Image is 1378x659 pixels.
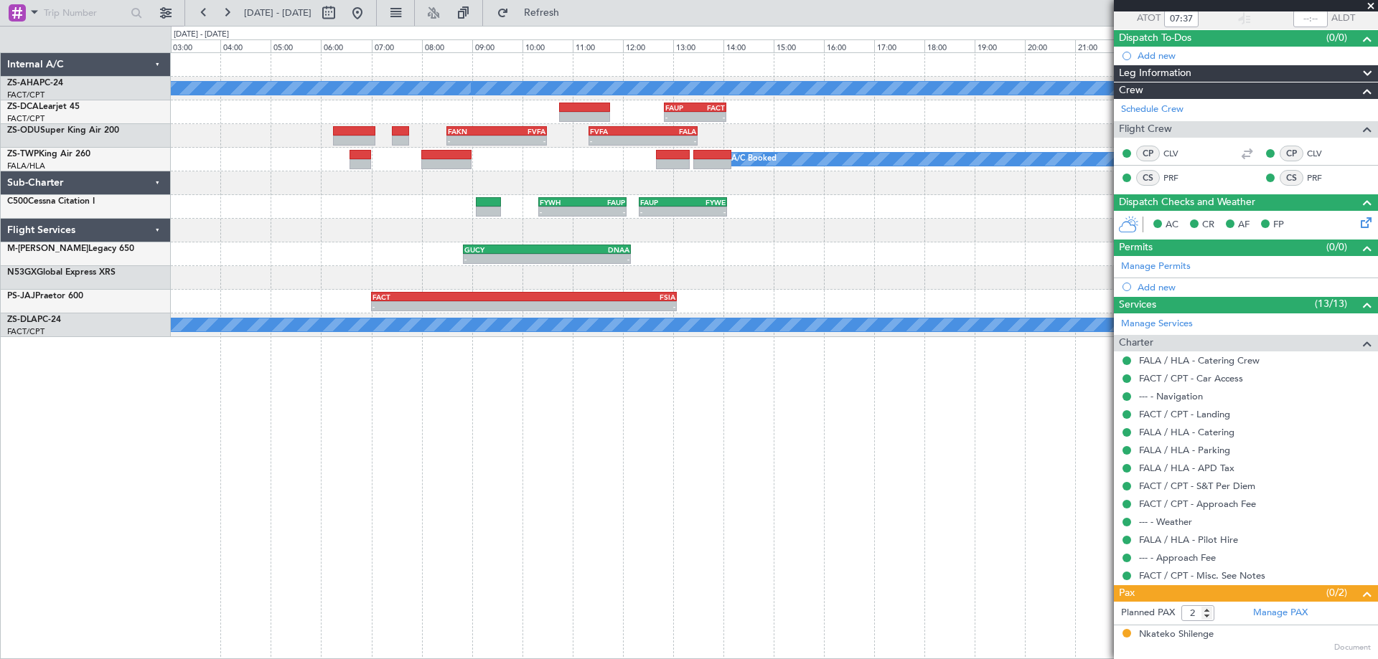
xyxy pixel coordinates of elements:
div: 05:00 [271,39,321,52]
a: PRF [1307,171,1339,184]
div: FYWH [540,198,583,207]
div: - [448,136,497,145]
a: ZS-AHAPC-24 [7,79,63,87]
div: FAUP [640,198,683,207]
div: - [524,302,675,310]
div: - [547,255,629,263]
div: Add new [1138,281,1371,293]
a: FACT/CPT [7,113,44,124]
div: FACT [372,293,524,301]
div: FALA [643,127,696,136]
span: ZS-DCA [7,103,39,111]
span: Services [1119,297,1156,313]
span: Dispatch Checks and Weather [1119,194,1255,211]
div: CP [1280,146,1303,161]
div: DNAA [547,245,629,254]
a: FALA / HLA - APD Tax [1139,462,1234,474]
div: FACT [695,103,725,112]
div: - [583,207,626,216]
a: FACT / CPT - S&T Per Diem [1139,480,1255,492]
a: M-[PERSON_NAME]Legacy 650 [7,245,134,253]
div: FSIA [524,293,675,301]
div: 14:00 [723,39,774,52]
span: ZS-ODU [7,126,40,135]
div: 20:00 [1025,39,1075,52]
div: - [540,207,583,216]
span: Leg Information [1119,65,1191,82]
div: CS [1136,170,1160,186]
div: - [643,136,696,145]
a: FALA / HLA - Catering Crew [1139,354,1260,366]
div: 13:00 [673,39,723,52]
span: ZS-DLA [7,316,37,324]
span: FP [1273,218,1284,232]
span: (0/0) [1326,30,1347,45]
div: 10:00 [522,39,573,52]
div: FAUP [665,103,695,112]
span: ZS-AHA [7,79,39,87]
div: FYWE [683,198,726,207]
div: 19:00 [975,39,1025,52]
label: Planned PAX [1121,606,1175,620]
span: Document [1334,642,1371,654]
a: FACT / CPT - Approach Fee [1139,498,1256,510]
span: ATOT [1137,11,1161,26]
a: FALA / HLA - Pilot Hire [1139,534,1238,546]
div: 11:00 [573,39,623,52]
div: - [497,136,545,145]
a: Manage Services [1121,317,1193,331]
div: 18:00 [924,39,975,52]
div: 12:00 [623,39,673,52]
a: PRF [1163,171,1196,184]
div: Nkateko Shilenge [1139,627,1214,642]
a: N53GXGlobal Express XRS [7,268,116,277]
div: 06:00 [321,39,371,52]
input: Trip Number [44,2,126,24]
a: ZS-DLAPC-24 [7,316,61,324]
div: 04:00 [220,39,271,52]
div: 08:00 [422,39,472,52]
span: CR [1202,218,1214,232]
a: C500Cessna Citation I [7,197,95,206]
span: (0/2) [1326,585,1347,600]
div: 16:00 [824,39,874,52]
span: Pax [1119,585,1135,602]
a: FACT / CPT - Landing [1139,408,1230,420]
div: 03:00 [170,39,220,52]
a: FALA / HLA - Catering [1139,426,1234,438]
a: Schedule Crew [1121,103,1184,117]
div: 21:00 [1075,39,1125,52]
div: - [683,207,726,216]
a: CLV [1307,147,1339,160]
span: Crew [1119,82,1143,99]
a: Manage Permits [1121,260,1191,274]
a: FALA/HLA [7,161,45,171]
a: ZS-TWPKing Air 260 [7,150,90,158]
span: PS-JAJ [7,292,35,300]
div: FAUP [583,198,626,207]
span: (0/0) [1326,240,1347,255]
div: FVFA [497,127,545,136]
a: FACT/CPT [7,90,44,100]
a: --- - Navigation [1139,390,1203,402]
span: AC [1166,218,1178,232]
a: FALA / HLA - Parking [1139,444,1230,456]
div: [DATE] - [DATE] [174,29,229,41]
div: FVFA [590,127,643,136]
span: (13/13) [1315,296,1347,311]
span: Dispatch To-Dos [1119,30,1191,47]
span: N53GX [7,268,37,277]
div: - [464,255,547,263]
div: Add new [1138,49,1371,62]
span: ALDT [1331,11,1355,26]
span: Permits [1119,240,1153,256]
a: FACT/CPT [7,326,44,337]
div: 09:00 [472,39,522,52]
a: ZS-ODUSuper King Air 200 [7,126,119,135]
div: 17:00 [874,39,924,52]
a: FACT / CPT - Car Access [1139,372,1243,384]
a: Manage PAX [1253,606,1308,620]
input: --:-- [1293,10,1328,27]
div: - [590,136,643,145]
div: - [665,113,695,121]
